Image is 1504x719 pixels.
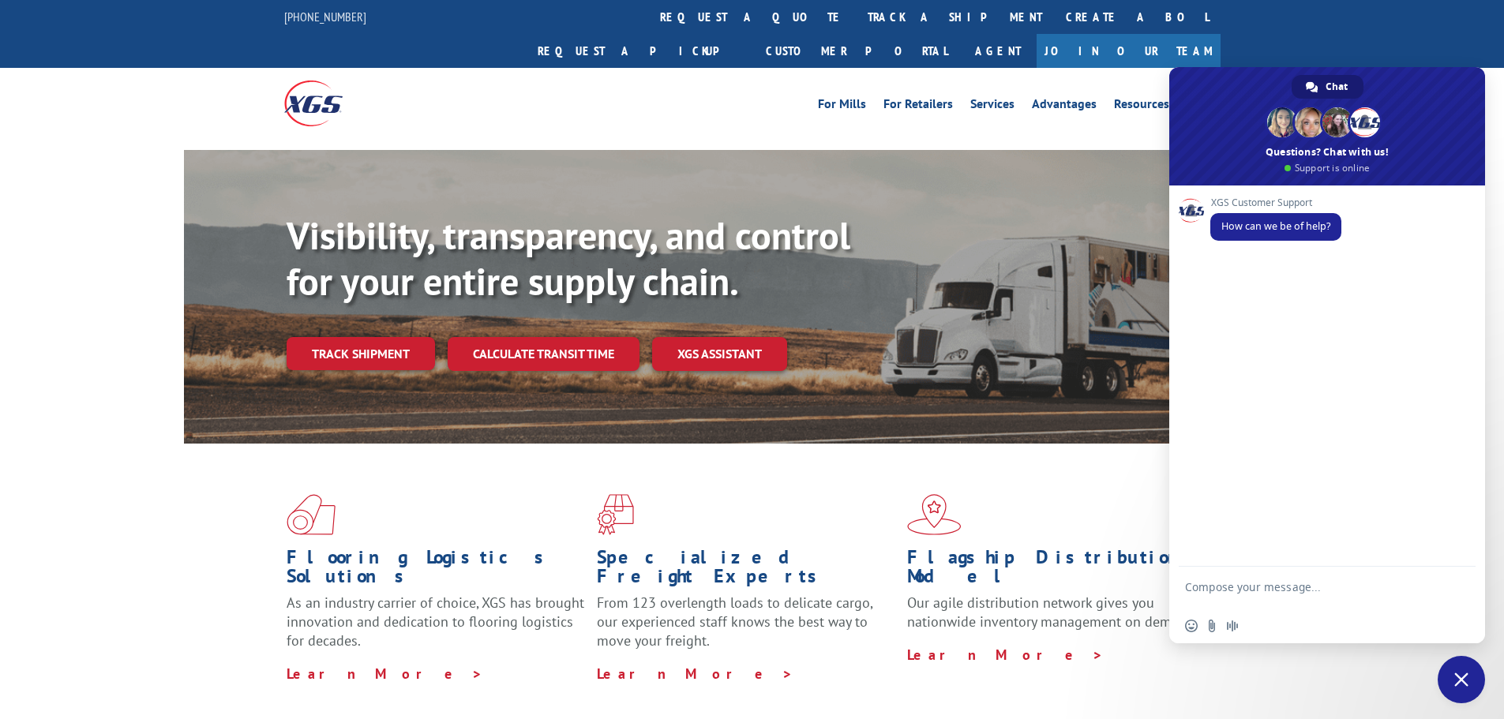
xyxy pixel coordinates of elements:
a: [PHONE_NUMBER] [284,9,366,24]
a: Learn More > [907,646,1104,664]
a: Learn More > [597,665,793,683]
b: Visibility, transparency, and control for your entire supply chain. [287,211,850,305]
textarea: Compose your message... [1185,580,1435,609]
div: Chat [1292,75,1363,99]
p: From 123 overlength loads to delicate cargo, our experienced staff knows the best way to move you... [597,594,895,664]
span: Audio message [1226,620,1239,632]
a: For Mills [818,98,866,115]
img: xgs-icon-focused-on-flooring-red [597,494,634,535]
a: Resources [1114,98,1169,115]
span: Insert an emoji [1185,620,1198,632]
span: Chat [1326,75,1348,99]
a: Agent [959,34,1037,68]
span: As an industry carrier of choice, XGS has brought innovation and dedication to flooring logistics... [287,594,584,650]
h1: Flagship Distribution Model [907,548,1206,594]
a: Request a pickup [526,34,754,68]
img: xgs-icon-flagship-distribution-model-red [907,494,962,535]
span: Our agile distribution network gives you nationwide inventory management on demand. [907,594,1198,631]
span: How can we be of help? [1221,219,1330,233]
span: Send a file [1206,620,1218,632]
a: Customer Portal [754,34,959,68]
h1: Flooring Logistics Solutions [287,548,585,594]
a: Learn More > [287,665,483,683]
a: Calculate transit time [448,337,639,371]
a: For Retailers [883,98,953,115]
img: xgs-icon-total-supply-chain-intelligence-red [287,494,336,535]
a: Advantages [1032,98,1097,115]
a: XGS ASSISTANT [652,337,787,371]
div: Close chat [1438,656,1485,703]
a: Track shipment [287,337,435,370]
a: Join Our Team [1037,34,1221,68]
a: Services [970,98,1015,115]
h1: Specialized Freight Experts [597,548,895,594]
span: XGS Customer Support [1210,197,1341,208]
